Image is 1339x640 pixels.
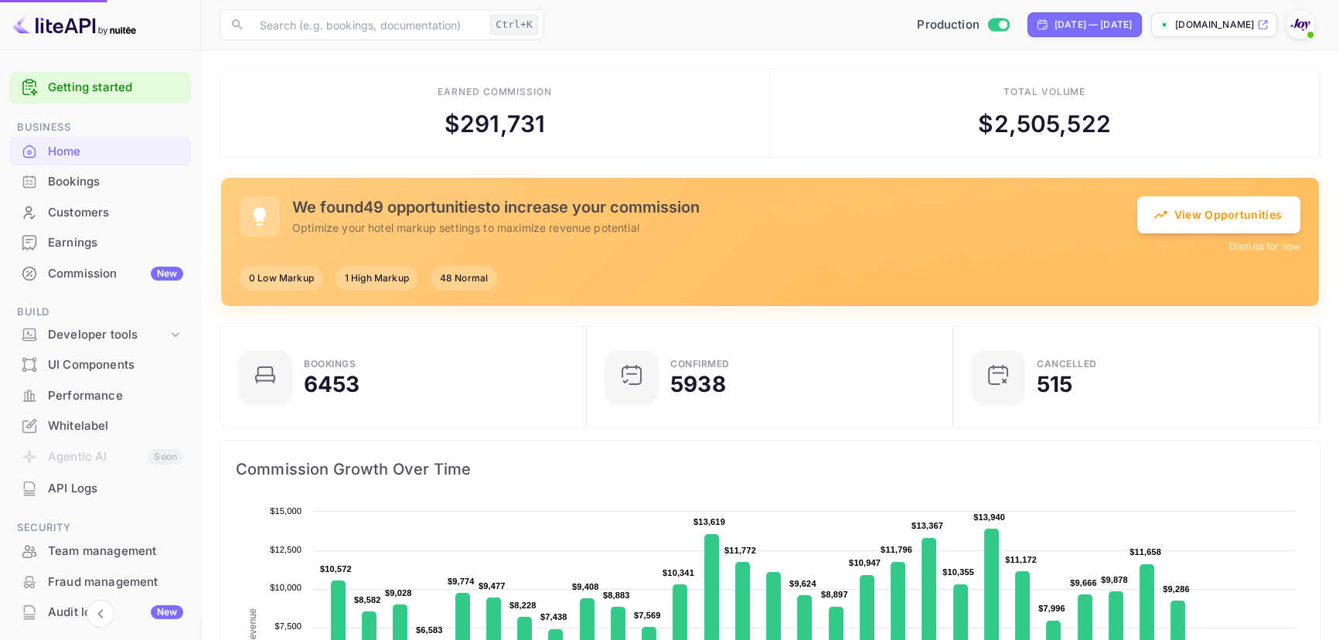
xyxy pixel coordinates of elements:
div: Commission [48,265,183,283]
div: Team management [9,536,191,567]
a: Home [9,137,191,165]
div: Fraud management [9,567,191,597]
div: Customers [48,204,183,222]
text: $9,624 [789,579,816,588]
div: Confirmed [670,359,730,369]
a: API Logs [9,474,191,502]
div: Audit logsNew [9,597,191,628]
div: $ 2,505,522 [978,107,1111,141]
div: Switch to Sandbox mode [911,16,1015,34]
text: $10,947 [849,558,881,567]
span: Production [917,16,980,34]
div: Bookings [9,167,191,197]
a: Customers [9,198,191,226]
a: Team management [9,536,191,565]
a: Fraud management [9,567,191,596]
img: LiteAPI logo [12,12,136,37]
div: New [151,267,183,281]
div: Earnings [9,228,191,258]
a: Performance [9,381,191,410]
div: UI Components [9,350,191,380]
div: UI Components [48,356,183,374]
text: $10,341 [663,568,694,577]
a: Getting started [48,79,183,97]
text: $10,000 [270,583,302,592]
text: $7,438 [540,612,567,621]
p: [DOMAIN_NAME] [1175,18,1254,32]
div: 5938 [670,373,726,395]
div: Developer tools [48,326,168,344]
text: $12,500 [270,545,302,554]
div: [DATE] — [DATE] [1055,18,1132,32]
div: New [151,605,183,619]
text: $9,286 [1163,584,1190,594]
text: $8,582 [354,595,381,604]
text: $7,996 [1038,604,1065,613]
text: $9,666 [1070,578,1097,587]
h5: We found 49 opportunities to increase your commission [292,198,1137,216]
div: Home [9,137,191,167]
div: Whitelabel [9,411,191,441]
img: With Joy [1288,12,1313,37]
span: Build [9,304,191,321]
p: Optimize your hotel markup settings to maximize revenue potential [292,220,1137,236]
text: $10,355 [942,567,974,577]
text: $13,367 [911,521,943,530]
div: Whitelabel [48,417,183,435]
text: $11,772 [724,546,756,555]
span: 48 Normal [431,271,497,285]
div: API Logs [48,480,183,498]
text: $8,883 [603,591,630,600]
text: $15,000 [270,506,302,516]
div: Team management [48,543,183,560]
div: Developer tools [9,322,191,349]
div: 515 [1037,373,1072,395]
button: Dismiss for now [1229,240,1300,254]
button: View Opportunities [1137,196,1300,233]
div: Earned commission [438,85,552,99]
div: Audit logs [48,604,183,621]
text: $6,583 [416,625,443,635]
input: Search (e.g. bookings, documentation) [250,9,484,40]
div: CANCELLED [1037,359,1097,369]
a: Bookings [9,167,191,196]
div: Fraud management [48,574,183,591]
span: Commission Growth Over Time [236,457,1304,482]
span: 1 High Markup [336,271,418,285]
text: $7,569 [634,611,661,620]
a: Audit logsNew [9,597,191,626]
a: UI Components [9,350,191,379]
text: $9,028 [385,588,412,597]
text: $13,619 [693,517,725,526]
text: $9,408 [572,582,599,591]
a: Earnings [9,228,191,257]
button: Collapse navigation [87,600,114,628]
div: Performance [9,381,191,411]
text: $8,228 [509,601,537,610]
text: $10,572 [320,564,352,574]
div: Earnings [48,234,183,252]
text: $13,940 [973,512,1005,522]
div: Total volume [1003,85,1086,99]
span: Security [9,519,191,536]
div: Getting started [9,72,191,104]
div: Ctrl+K [490,15,538,35]
div: API Logs [9,474,191,504]
div: 6453 [304,373,360,395]
div: CommissionNew [9,259,191,289]
text: $9,774 [448,577,475,586]
a: Whitelabel [9,411,191,440]
text: $11,796 [881,545,912,554]
a: CommissionNew [9,259,191,288]
text: $9,878 [1101,575,1128,584]
text: $7,500 [274,621,302,631]
span: Business [9,119,191,136]
div: Bookings [48,173,183,191]
text: $9,477 [479,581,506,591]
div: Home [48,143,183,161]
span: 0 Low Markup [240,271,323,285]
text: $11,658 [1129,547,1161,557]
div: Bookings [304,359,356,369]
div: $ 291,731 [445,107,545,141]
text: $11,172 [1005,555,1037,564]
